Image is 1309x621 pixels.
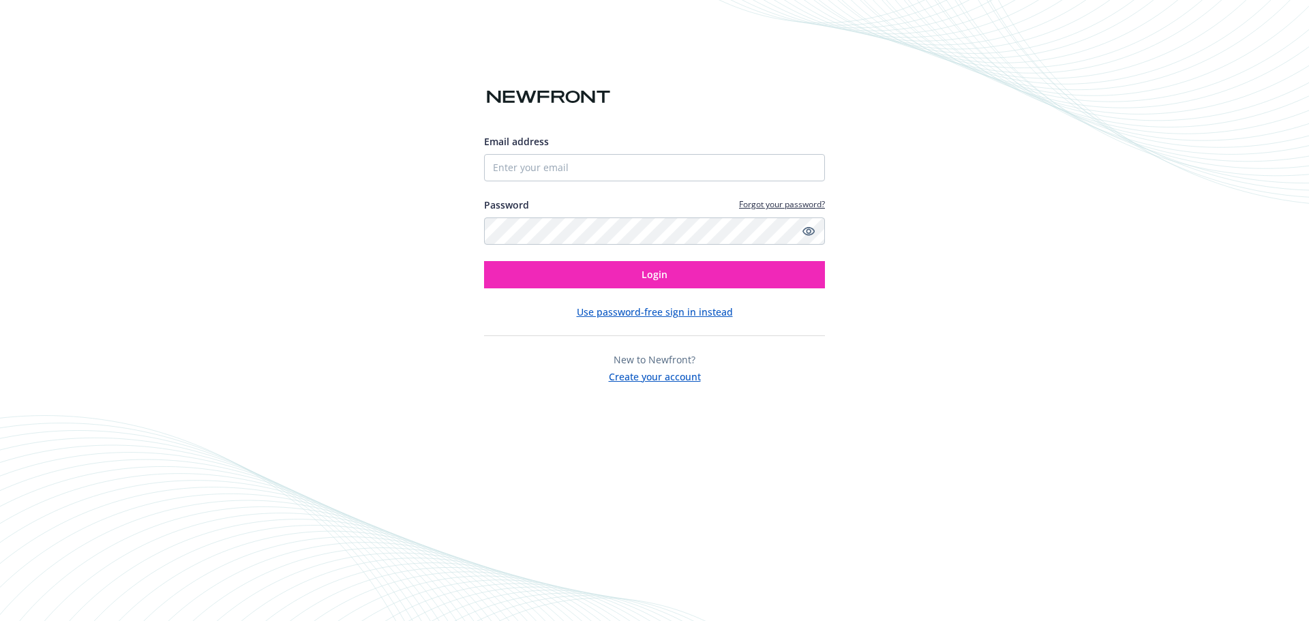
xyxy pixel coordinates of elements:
[484,154,825,181] input: Enter your email
[484,135,549,148] span: Email address
[484,198,529,212] label: Password
[739,198,825,210] a: Forgot your password?
[642,268,667,281] span: Login
[484,85,613,109] img: Newfront logo
[484,261,825,288] button: Login
[484,217,825,245] input: Enter your password
[614,353,695,366] span: New to Newfront?
[609,367,701,384] button: Create your account
[577,305,733,319] button: Use password-free sign in instead
[800,223,817,239] a: Show password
